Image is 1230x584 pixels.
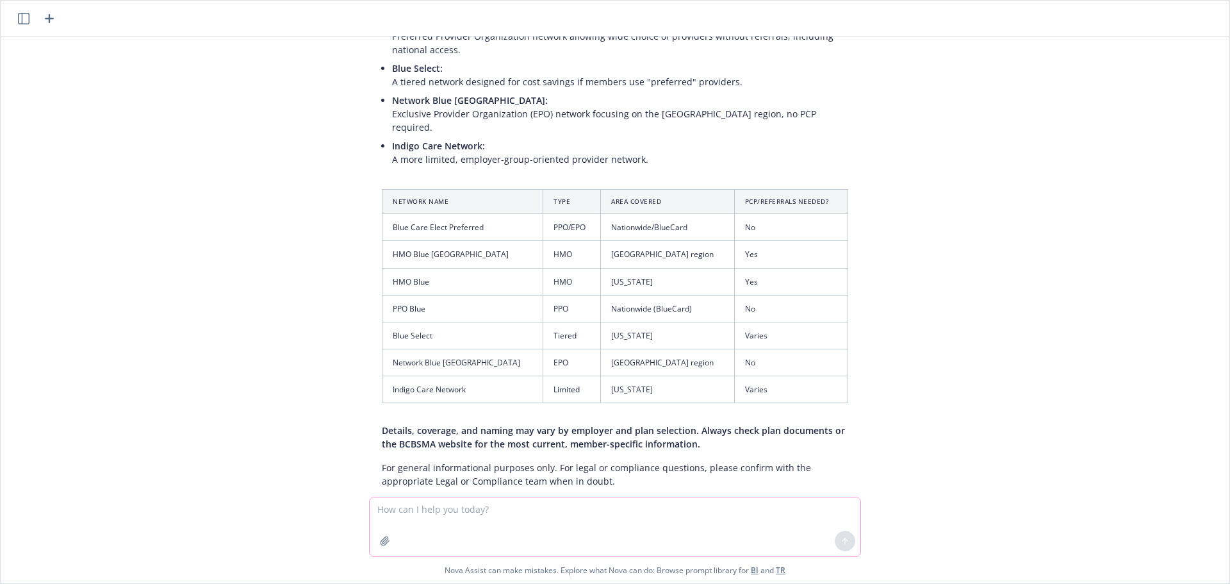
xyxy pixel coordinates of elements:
[382,190,543,214] th: Network Name
[543,268,601,295] td: HMO
[601,349,735,376] td: [GEOGRAPHIC_DATA] region
[392,62,848,88] p: A tiered network designed for cost savings if members use "preferred" providers.
[382,349,543,376] td: Network Blue [GEOGRAPHIC_DATA]
[734,376,848,403] td: Varies
[734,190,848,214] th: PCP/Referrals Needed?
[734,322,848,349] td: Varies
[543,214,601,241] td: PPO/EPO
[601,190,735,214] th: Area Covered
[6,557,1224,583] span: Nova Assist can make mistakes. Explore what Nova can do: Browse prompt library for and
[382,424,845,450] span: Details, coverage, and naming may vary by employer and plan selection. Always check plan document...
[601,241,735,268] td: [GEOGRAPHIC_DATA] region
[601,214,735,241] td: Nationwide/BlueCard
[392,62,443,74] span: Blue Select:
[751,565,758,576] a: BI
[382,376,543,403] td: Indigo Care Network
[543,322,601,349] td: Tiered
[543,376,601,403] td: Limited
[382,241,543,268] td: HMO Blue [GEOGRAPHIC_DATA]
[543,295,601,322] td: PPO
[392,140,485,152] span: Indigo Care Network:
[734,214,848,241] td: No
[543,190,601,214] th: Type
[392,94,548,106] span: Network Blue [GEOGRAPHIC_DATA]:
[392,139,848,166] p: A more limited, employer-group-oriented provider network.
[392,94,848,134] p: Exclusive Provider Organization (EPO) network focusing on the [GEOGRAPHIC_DATA] region, no PCP re...
[734,268,848,295] td: Yes
[382,322,543,349] td: Blue Select
[601,295,735,322] td: Nationwide (BlueCard)
[543,241,601,268] td: HMO
[776,565,785,576] a: TR
[392,16,848,56] p: Preferred Provider Organization network allowing wide choice of providers without referrals, incl...
[601,376,735,403] td: [US_STATE]
[734,295,848,322] td: No
[734,241,848,268] td: Yes
[601,268,735,295] td: [US_STATE]
[382,461,848,488] p: For general informational purposes only. For legal or compliance questions, please confirm with t...
[382,214,543,241] td: Blue Care Elect Preferred
[601,322,735,349] td: [US_STATE]
[382,295,543,322] td: PPO Blue
[382,268,543,295] td: HMO Blue
[734,349,848,376] td: No
[543,349,601,376] td: EPO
